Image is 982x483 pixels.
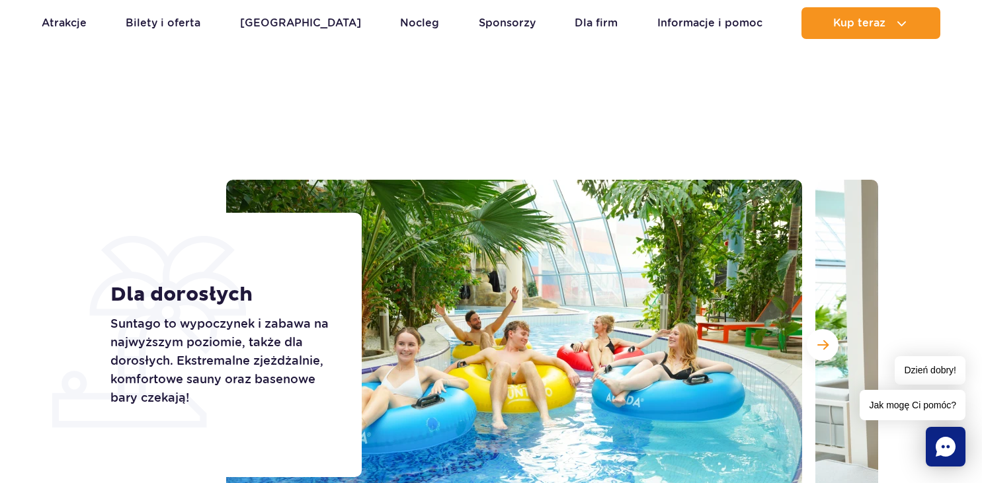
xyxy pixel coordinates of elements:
[575,7,618,39] a: Dla firm
[926,427,965,466] div: Chat
[110,283,332,307] h1: Dla dorosłych
[110,315,332,407] p: Suntago to wypoczynek i zabawa na najwyższym poziomie, także dla dorosłych. Ekstremalne zjeżdżaln...
[479,7,536,39] a: Sponsorzy
[240,7,361,39] a: [GEOGRAPHIC_DATA]
[657,7,762,39] a: Informacje i pomoc
[895,356,965,385] span: Dzień dobry!
[400,7,439,39] a: Nocleg
[860,390,965,420] span: Jak mogę Ci pomóc?
[807,329,839,361] button: Następny slajd
[801,7,940,39] button: Kup teraz
[833,17,885,29] span: Kup teraz
[42,7,87,39] a: Atrakcje
[126,7,200,39] a: Bilety i oferta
